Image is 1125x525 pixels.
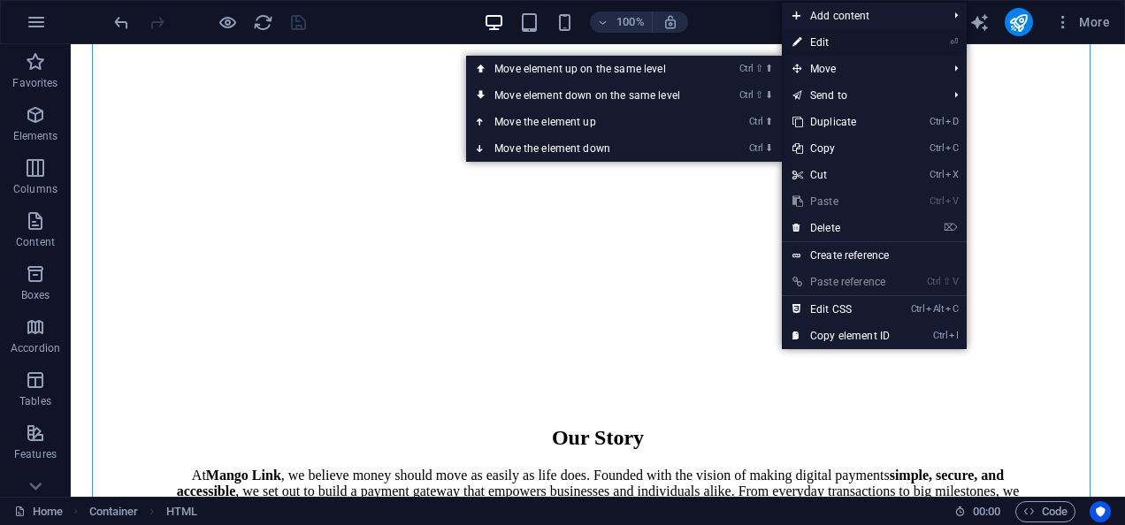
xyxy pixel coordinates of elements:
[13,129,58,143] p: Elements
[252,11,273,33] button: reload
[950,36,958,48] i: ⏎
[930,169,944,180] i: Ctrl
[16,235,55,249] p: Content
[749,116,763,127] i: Ctrl
[911,303,925,315] i: Ctrl
[89,501,197,522] nav: breadcrumb
[930,195,944,207] i: Ctrl
[13,182,57,196] p: Columns
[782,162,900,188] a: CtrlXCut
[111,11,132,33] button: undo
[782,29,900,56] a: ⏎Edit
[765,142,773,154] i: ⬇
[11,341,60,355] p: Accordion
[782,269,900,295] a: Ctrl⇧VPaste reference
[19,394,51,408] p: Tables
[166,501,197,522] span: Click to select. Double-click to edit
[1005,8,1033,36] button: publish
[616,11,645,33] h6: 100%
[765,116,773,127] i: ⬆
[782,323,900,349] a: CtrlICopy element ID
[1047,8,1117,36] button: More
[944,222,958,233] i: ⌦
[590,11,653,33] button: 100%
[782,109,900,135] a: CtrlDDuplicate
[466,82,716,109] a: Ctrl⇧⬇Move element down on the same level
[466,109,716,135] a: Ctrl⬆Move the element up
[1008,12,1029,33] i: Publish
[21,288,50,302] p: Boxes
[217,11,238,33] button: Click here to leave preview mode and continue editing
[782,82,940,109] a: Send to
[969,12,990,33] i: AI Writer
[1023,501,1068,522] span: Code
[89,501,139,522] span: Click to select. Double-click to edit
[12,76,57,90] p: Favorites
[969,11,991,33] button: text_generator
[945,303,958,315] i: C
[14,447,57,461] p: Features
[782,3,940,29] span: Add content
[253,12,273,33] i: Reload page
[949,330,958,341] i: I
[111,12,132,33] i: Undo: Change HTML (Ctrl+Z)
[945,169,958,180] i: X
[945,195,958,207] i: V
[755,63,763,74] i: ⇧
[1054,13,1110,31] span: More
[930,142,944,154] i: Ctrl
[466,56,716,82] a: Ctrl⇧⬆Move element up on the same level
[739,63,754,74] i: Ctrl
[466,135,716,162] a: Ctrl⬇Move the element down
[782,188,900,215] a: CtrlVPaste
[782,135,900,162] a: CtrlCCopy
[926,303,944,315] i: Alt
[1090,501,1111,522] button: Usercentrics
[749,142,763,154] i: Ctrl
[765,63,773,74] i: ⬆
[985,505,988,518] span: :
[739,89,754,101] i: Ctrl
[954,501,1001,522] h6: Session time
[933,330,947,341] i: Ctrl
[943,276,951,287] i: ⇧
[14,501,63,522] a: Click to cancel selection. Double-click to open Pages
[927,276,941,287] i: Ctrl
[1015,501,1075,522] button: Code
[782,215,900,241] a: ⌦Delete
[973,501,1000,522] span: 00 00
[782,242,967,269] a: Create reference
[782,56,940,82] span: Move
[953,276,958,287] i: V
[765,89,773,101] i: ⬇
[930,116,944,127] i: Ctrl
[945,116,958,127] i: D
[782,296,900,323] a: CtrlAltCEdit CSS
[755,89,763,101] i: ⇧
[945,142,958,154] i: C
